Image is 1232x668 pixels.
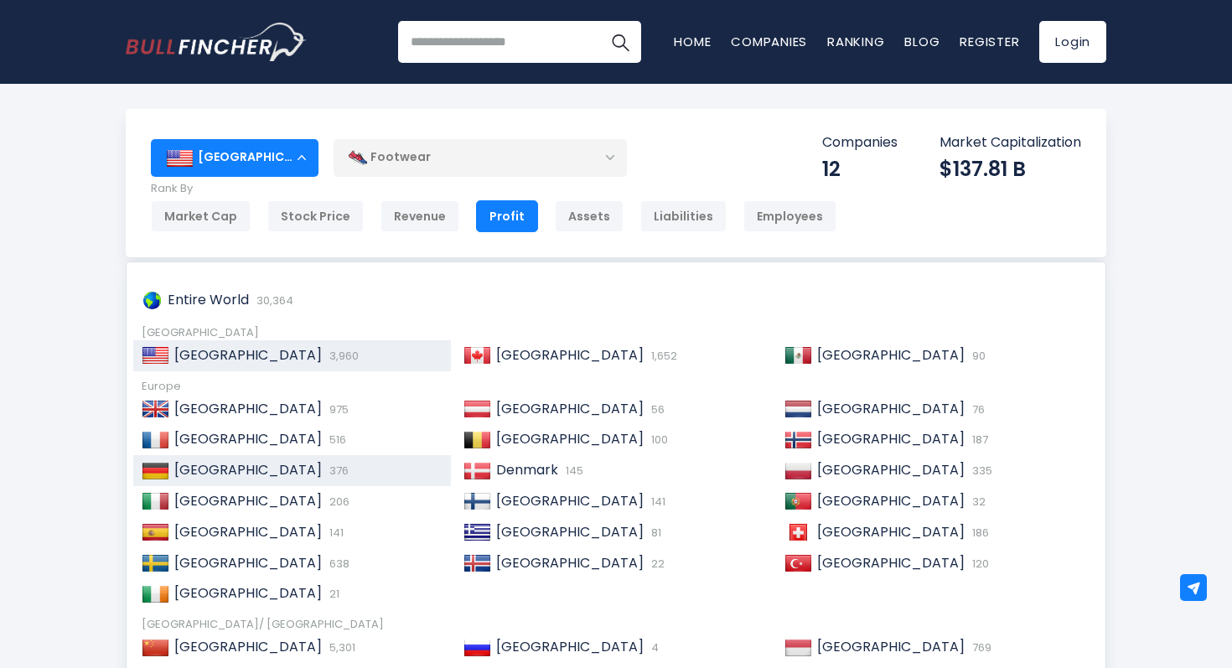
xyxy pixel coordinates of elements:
[142,380,1090,394] div: Europe
[174,522,322,541] span: [GEOGRAPHIC_DATA]
[126,23,306,61] a: Go to homepage
[1039,21,1106,63] a: Login
[817,399,965,418] span: [GEOGRAPHIC_DATA]
[334,138,627,177] div: Footwear
[968,401,985,417] span: 76
[325,556,349,572] span: 638
[496,399,644,418] span: [GEOGRAPHIC_DATA]
[968,432,988,448] span: 187
[252,293,293,308] span: 30,364
[968,494,986,510] span: 32
[822,134,898,152] p: Companies
[647,640,659,655] span: 4
[174,553,322,572] span: [GEOGRAPHIC_DATA]
[126,23,307,61] img: Bullfincher logo
[476,200,538,232] div: Profit
[817,345,965,365] span: [GEOGRAPHIC_DATA]
[647,348,677,364] span: 1,652
[817,637,965,656] span: [GEOGRAPHIC_DATA]
[940,134,1081,152] p: Market Capitalization
[647,432,668,448] span: 100
[174,460,322,479] span: [GEOGRAPHIC_DATA]
[968,525,989,541] span: 186
[940,156,1081,182] div: $137.81 B
[142,618,1090,632] div: [GEOGRAPHIC_DATA]/ [GEOGRAPHIC_DATA]
[174,429,322,448] span: [GEOGRAPHIC_DATA]
[496,522,644,541] span: [GEOGRAPHIC_DATA]
[496,637,644,656] span: [GEOGRAPHIC_DATA]
[151,139,318,176] div: [GEOGRAPHIC_DATA]
[968,556,989,572] span: 120
[174,491,322,510] span: [GEOGRAPHIC_DATA]
[555,200,624,232] div: Assets
[325,494,349,510] span: 206
[496,429,644,448] span: [GEOGRAPHIC_DATA]
[496,460,558,479] span: Denmark
[168,290,249,309] span: Entire World
[496,553,644,572] span: [GEOGRAPHIC_DATA]
[968,463,992,479] span: 335
[380,200,459,232] div: Revenue
[647,556,665,572] span: 22
[151,200,251,232] div: Market Cap
[817,491,965,510] span: [GEOGRAPHIC_DATA]
[968,640,991,655] span: 769
[325,586,339,602] span: 21
[817,553,965,572] span: [GEOGRAPHIC_DATA]
[174,399,322,418] span: [GEOGRAPHIC_DATA]
[496,345,644,365] span: [GEOGRAPHIC_DATA]
[325,432,346,448] span: 516
[325,401,349,417] span: 975
[174,637,322,656] span: [GEOGRAPHIC_DATA]
[267,200,364,232] div: Stock Price
[640,200,727,232] div: Liabilities
[325,463,349,479] span: 376
[325,525,344,541] span: 141
[674,33,711,50] a: Home
[174,345,322,365] span: [GEOGRAPHIC_DATA]
[151,182,836,196] p: Rank By
[968,348,986,364] span: 90
[904,33,940,50] a: Blog
[599,21,641,63] button: Search
[562,463,583,479] span: 145
[325,348,359,364] span: 3,960
[142,326,1090,340] div: [GEOGRAPHIC_DATA]
[496,491,644,510] span: [GEOGRAPHIC_DATA]
[827,33,884,50] a: Ranking
[960,33,1019,50] a: Register
[817,522,965,541] span: [GEOGRAPHIC_DATA]
[647,525,661,541] span: 81
[817,429,965,448] span: [GEOGRAPHIC_DATA]
[647,401,665,417] span: 56
[325,640,355,655] span: 5,301
[174,583,322,603] span: [GEOGRAPHIC_DATA]
[743,200,836,232] div: Employees
[817,460,965,479] span: [GEOGRAPHIC_DATA]
[822,156,898,182] div: 12
[731,33,807,50] a: Companies
[647,494,665,510] span: 141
